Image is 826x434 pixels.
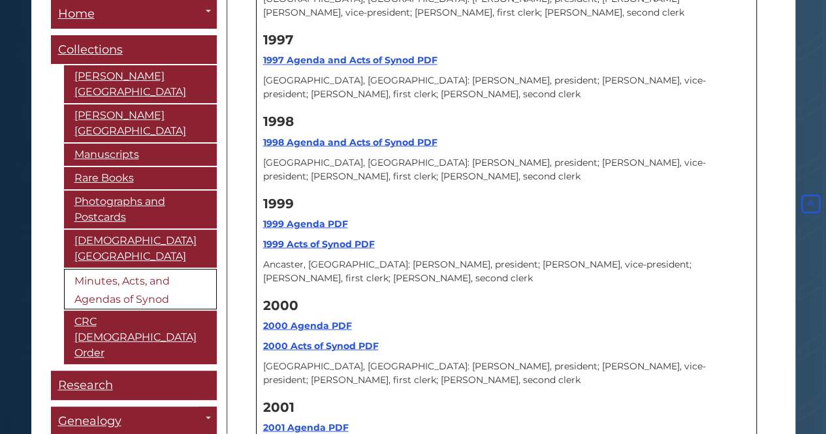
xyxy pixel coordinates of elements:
a: 2000 Acts of Synod PDF [263,339,379,351]
a: 1998 Agenda and Acts of Synod PDF [263,136,437,147]
a: [DEMOGRAPHIC_DATA][GEOGRAPHIC_DATA] [64,230,217,268]
span: Genealogy [58,414,121,429]
a: CRC [DEMOGRAPHIC_DATA] Order [64,311,217,365]
a: 1999 Acts of Synod PDF [263,238,375,249]
strong: 1999 [263,195,294,211]
a: [PERSON_NAME][GEOGRAPHIC_DATA] [64,105,217,143]
a: [PERSON_NAME][GEOGRAPHIC_DATA] [64,66,217,104]
strong: 1997 [263,32,293,48]
p: [GEOGRAPHIC_DATA], [GEOGRAPHIC_DATA]: [PERSON_NAME], president; [PERSON_NAME], vice-president; [P... [263,359,750,386]
span: Home [58,7,95,22]
a: 2001 Agenda PDF [263,421,349,433]
a: 2000 Agenda PDF [263,319,352,331]
p: [GEOGRAPHIC_DATA], [GEOGRAPHIC_DATA]: [PERSON_NAME], president; [PERSON_NAME], vice-president; [P... [263,74,750,101]
strong: 2001 [263,399,294,414]
a: Minutes, Acts, and Agendas of Synod [64,270,217,310]
a: Rare Books [64,168,217,190]
span: Collections [58,43,123,57]
a: Photographs and Postcards [64,191,217,229]
a: 1999 Agenda PDF [263,217,348,229]
p: [GEOGRAPHIC_DATA], [GEOGRAPHIC_DATA]: [PERSON_NAME], president; [PERSON_NAME], vice-president; [P... [263,155,750,183]
a: Manuscripts [64,144,217,166]
strong: 2000 [263,297,298,313]
span: Research [58,379,113,393]
p: Ancaster, [GEOGRAPHIC_DATA]: [PERSON_NAME], president; [PERSON_NAME], vice-president; [PERSON_NAM... [263,257,750,285]
a: Research [51,371,217,401]
a: Collections [51,36,217,65]
a: 1997 Agenda and Acts of Synod PDF [263,54,437,66]
a: Back to Top [799,198,823,210]
strong: 1998 [263,114,294,129]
